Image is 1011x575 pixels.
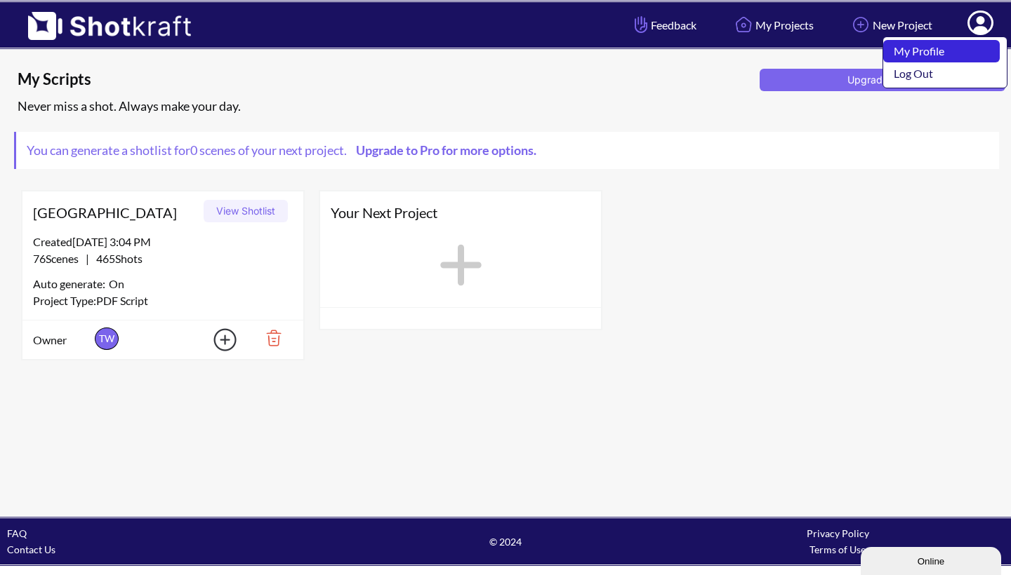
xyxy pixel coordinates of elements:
img: Add Icon [192,324,241,356]
a: New Project [838,6,943,43]
span: | [33,250,143,267]
a: Contact Us [7,543,55,555]
a: Upgrade to Pro for more options. [347,142,543,158]
span: Owner [33,332,91,349]
span: [GEOGRAPHIC_DATA] [33,202,199,223]
div: Created [DATE] 3:04 PM [33,234,293,250]
span: On [109,276,124,292]
img: Home Icon [732,13,755,36]
img: Add Icon [849,13,873,36]
a: My Projects [721,6,824,43]
button: View Shotlist [204,200,288,222]
span: 0 scenes of your next project. [190,142,543,158]
button: Upgrade to Pro [760,69,1005,91]
img: Trash Icon [244,326,293,350]
span: © 2024 [339,534,671,550]
iframe: chat widget [861,544,1004,575]
span: 465 Shots [89,252,143,265]
span: Auto generate: [33,276,109,292]
span: TW [95,327,119,350]
a: Log Out [883,62,1000,85]
a: FAQ [7,527,27,539]
div: Project Type: PDF Script [33,292,293,309]
a: My Profile [883,40,1000,62]
img: Hand Icon [631,13,651,36]
span: My Scripts [18,69,755,90]
span: Feedback [631,17,696,33]
div: Privacy Policy [672,525,1004,541]
span: You can generate a shotlist for [16,132,554,169]
div: Never miss a shot. Always make your day. [14,95,1004,118]
span: 76 Scenes [33,252,86,265]
div: Terms of Use [672,541,1004,557]
span: Your Next Project [331,202,590,223]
